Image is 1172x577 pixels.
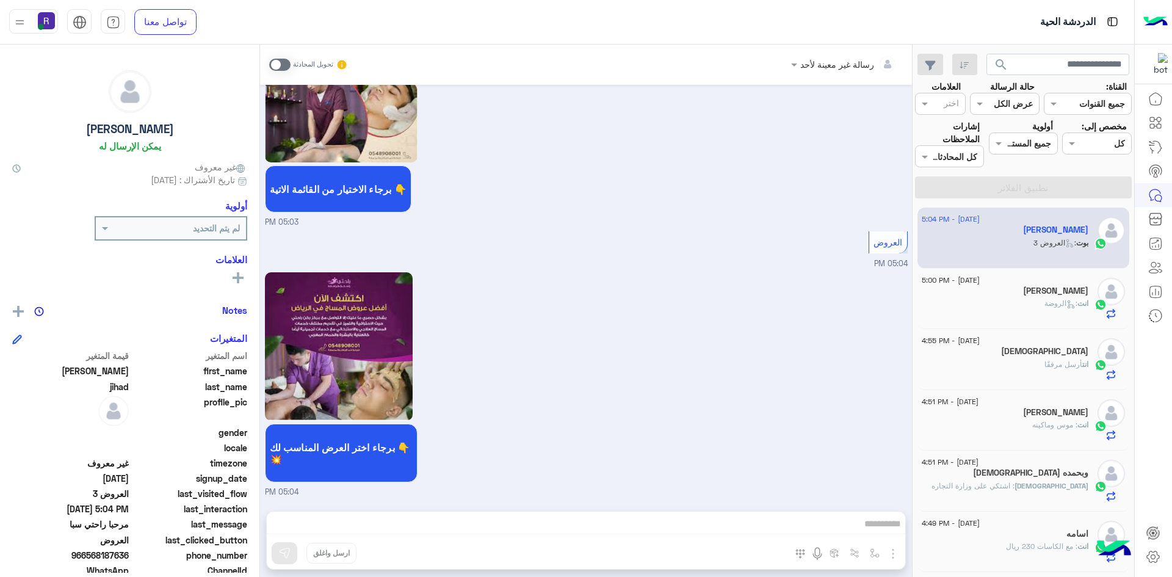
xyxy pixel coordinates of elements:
[12,15,27,30] img: profile
[13,306,24,317] img: add
[38,12,55,29] img: userImage
[931,80,961,93] label: العلامات
[1076,238,1088,247] span: بوت
[131,534,248,546] span: last_clicked_button
[1032,120,1053,132] label: أولوية
[922,335,980,346] span: [DATE] - 4:55 PM
[1106,80,1127,93] label: القناة:
[874,237,902,247] span: العروض
[1023,225,1088,235] h5: ahmed jihad
[1098,460,1125,487] img: defaultAdmin.png
[131,365,248,377] span: first_name
[1105,14,1120,29] img: tab
[12,365,129,377] span: ahmed
[34,307,44,316] img: notes
[1077,542,1088,551] span: انت
[12,472,129,485] span: 2025-08-19T14:02:52.23Z
[265,487,298,498] span: 05:04 PM
[12,441,129,454] span: null
[1082,120,1127,132] label: مخصص إلى:
[12,349,129,362] span: قيمة المتغير
[131,472,248,485] span: signup_date
[12,518,129,531] span: مرحبا راحتي سبا
[270,441,413,465] span: برجاء اختر العرض المناسب لك 👇 💥
[131,564,248,577] span: ChannelId
[131,441,248,454] span: locale
[1082,360,1088,369] span: انت
[195,161,247,173] span: غير معروف
[1146,53,1168,75] img: 322853014244696
[131,549,248,562] span: phone_number
[131,487,248,500] span: last_visited_flow
[210,333,247,344] h6: المتغيرات
[1044,360,1082,369] span: أرسل مرفقًا
[1032,420,1077,429] span: موس وماكينه
[131,349,248,362] span: اسم المتغير
[134,9,197,35] a: تواصل معنا
[306,543,356,564] button: ارسل واغلق
[1040,14,1096,31] p: الدردشة الحية
[874,259,908,268] span: 05:04 PM
[151,173,235,186] span: تاريخ الأشتراك : [DATE]
[1143,9,1168,35] img: Logo
[1093,528,1135,571] img: hulul-logo.png
[1023,407,1088,418] h5: Abdulaziz Al Shaqrawi
[131,426,248,439] span: gender
[225,200,247,211] h6: أولوية
[1098,217,1125,244] img: defaultAdmin.png
[944,96,961,112] div: اختر
[1098,338,1125,366] img: defaultAdmin.png
[293,60,333,70] small: تحويل المحادثة
[12,549,129,562] span: 966568187636
[915,120,980,146] label: إشارات الملاحظات
[1094,299,1107,311] img: WhatsApp
[99,140,161,151] h6: يمكن الإرسال له
[131,518,248,531] span: last_message
[1098,521,1125,548] img: defaultAdmin.png
[994,57,1008,72] span: search
[12,426,129,439] span: null
[922,214,980,225] span: [DATE] - 5:04 PM
[73,15,87,29] img: tab
[222,305,247,316] h6: Notes
[12,534,129,546] span: العروض
[270,183,407,195] span: برجاء الاختيار من القائمة الاتية 👇
[922,396,978,407] span: [DATE] - 4:51 PM
[1094,481,1107,493] img: WhatsApp
[1094,420,1107,432] img: WhatsApp
[1006,542,1077,551] span: مع الكاسات 230 ريال
[131,503,248,515] span: last_interaction
[265,217,298,228] span: 05:03 PM
[131,396,248,424] span: profile_pic
[1094,359,1107,371] img: WhatsApp
[12,457,129,470] span: غير معروف
[1077,420,1088,429] span: انت
[931,481,1015,490] span: اشتكي على وزارة التجاره
[986,54,1016,80] button: search
[12,254,247,265] h6: العلامات
[1001,346,1088,357] h5: الله
[973,468,1088,478] h5: سبحان الله وبحمده
[12,564,129,577] span: 2
[131,380,248,393] span: last_name
[922,518,980,529] span: [DATE] - 4:49 PM
[1044,299,1077,308] span: : الروضة
[12,487,129,500] span: العروض 3
[1098,399,1125,427] img: defaultAdmin.png
[922,275,980,286] span: [DATE] - 5:00 PM
[1098,278,1125,305] img: defaultAdmin.png
[86,122,174,136] h5: [PERSON_NAME]
[265,14,418,162] img: Q2FwdHVyZSAoMykucG5n.png
[1015,481,1088,490] span: [DEMOGRAPHIC_DATA]
[1033,238,1076,247] span: : العروض 3
[1066,529,1088,539] h5: اسامه
[265,272,413,421] img: Q2FwdHVyZSAoMTApLnBuZw%3D%3D.png
[109,71,151,112] img: defaultAdmin.png
[12,380,129,393] span: jihad
[990,80,1035,93] label: حالة الرسالة
[12,503,129,515] span: 2025-08-19T14:04:08.674Z
[1023,286,1088,296] h5: ابو عبدالله
[101,9,125,35] a: tab
[106,15,120,29] img: tab
[915,176,1132,198] button: تطبيق الفلاتر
